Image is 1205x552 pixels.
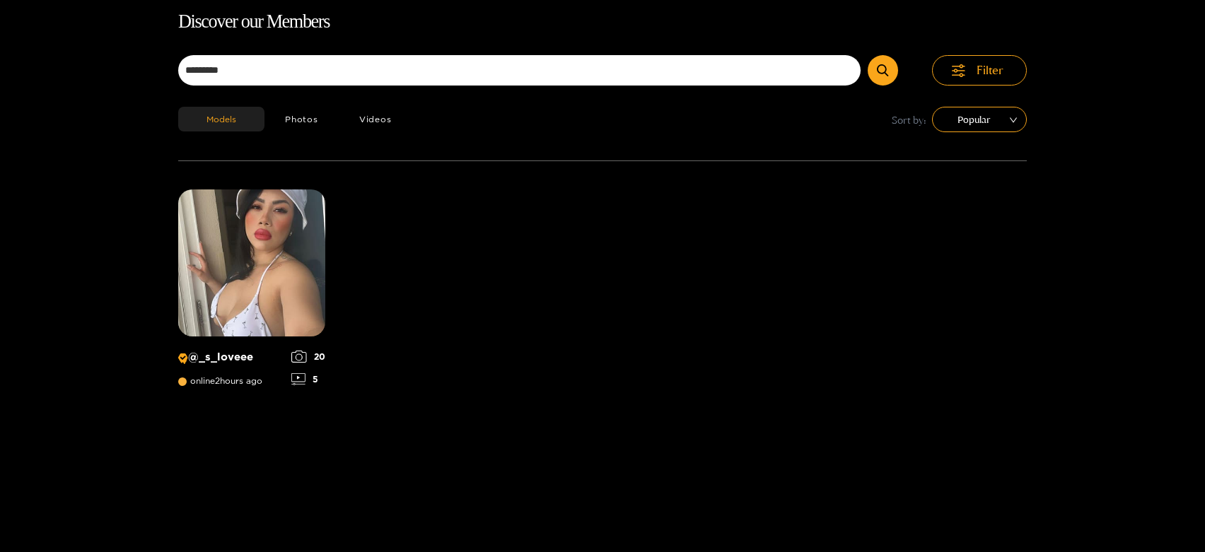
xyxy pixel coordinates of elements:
button: Filter [932,55,1027,86]
button: Submit Search [868,55,898,86]
span: Sort by: [892,112,926,128]
a: Creator Profile Image: _s_loveee@_s_loveeeonline2hours ago205 [178,189,325,396]
p: @ _s_loveee [178,351,284,364]
button: Photos [264,107,339,131]
div: 20 [291,351,325,363]
h1: Discover our Members [178,7,1027,37]
div: 5 [291,373,325,385]
img: Creator Profile Image: _s_loveee [178,189,325,336]
span: Filter [977,62,1003,78]
button: Videos [339,107,412,131]
span: online 2 hours ago [178,376,262,386]
div: sort [932,107,1027,132]
span: Popular [943,109,1016,130]
button: Models [178,107,264,131]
